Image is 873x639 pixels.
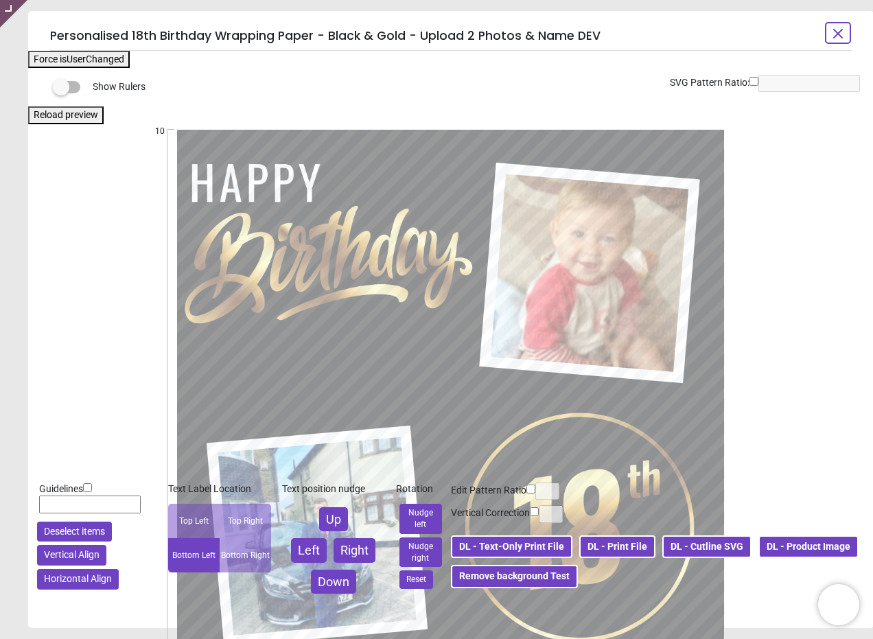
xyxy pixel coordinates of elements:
[311,570,356,594] button: Down
[39,483,83,494] span: Guidelines
[139,126,165,137] span: 10
[451,507,530,520] label: Vertical Correction
[220,538,271,572] div: Bottom Right
[399,570,433,589] button: Reset
[662,535,752,559] button: DL - Cutline SVG
[579,535,655,559] button: DL - Print File
[451,484,526,498] label: Edit Pattern Ratio
[37,569,119,590] button: Horizontal Align
[28,51,130,69] button: Force isUserChanged
[334,538,375,562] button: Right
[291,538,327,562] button: Left
[399,537,442,568] button: Nudge right
[451,535,572,559] button: DL - Text-Only Print File
[282,483,385,496] div: Text position nudge
[168,483,271,496] div: Text Label Location
[50,22,852,51] h5: Personalised 18th Birthday Wrapping Paper - Black & Gold - Upload 2 Photos & Name DEV
[168,538,220,572] div: Bottom Left
[37,545,106,566] button: Vertical Align
[220,504,271,538] div: Top Right
[37,522,112,542] button: Deselect items
[451,565,578,588] button: Remove background Test
[670,76,749,90] label: SVG Pattern Ratio:
[758,535,859,559] button: DL - Product Image
[28,106,104,124] button: Reload preview
[396,483,445,496] div: Rotation
[818,584,859,625] iframe: Brevo live chat
[168,504,220,538] div: Top Left
[399,504,442,534] button: Nudge left
[319,507,348,531] button: Up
